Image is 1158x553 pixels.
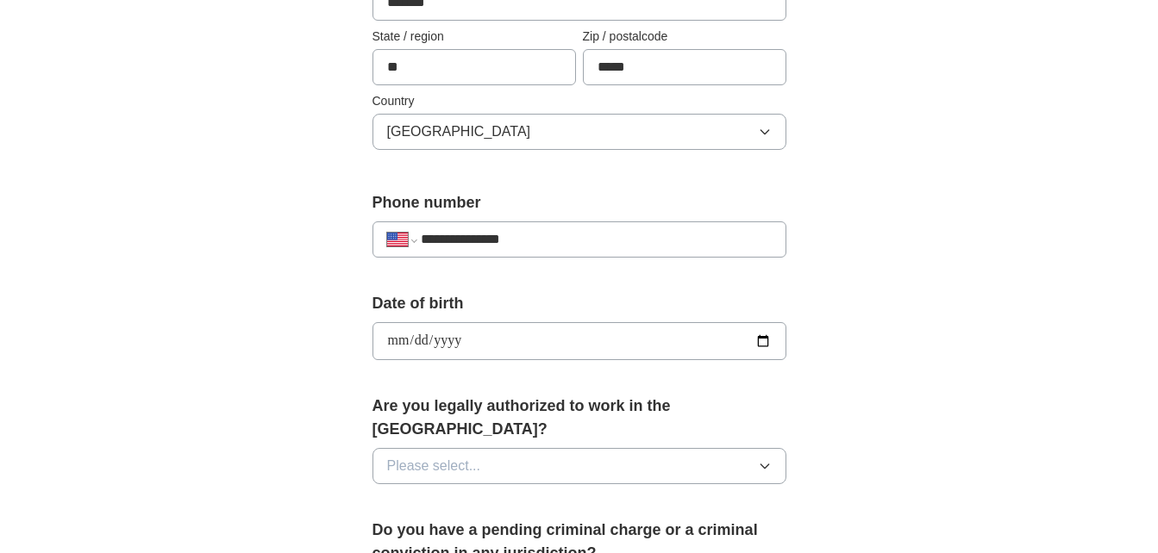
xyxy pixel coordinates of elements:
span: [GEOGRAPHIC_DATA] [387,121,531,142]
button: Please select... [372,448,786,484]
label: Are you legally authorized to work in the [GEOGRAPHIC_DATA]? [372,395,786,441]
label: Zip / postalcode [583,28,786,46]
label: State / region [372,28,576,46]
label: Phone number [372,191,786,214]
label: Country [372,92,786,110]
button: [GEOGRAPHIC_DATA] [372,114,786,150]
span: Please select... [387,456,481,476]
label: Date of birth [372,292,786,315]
